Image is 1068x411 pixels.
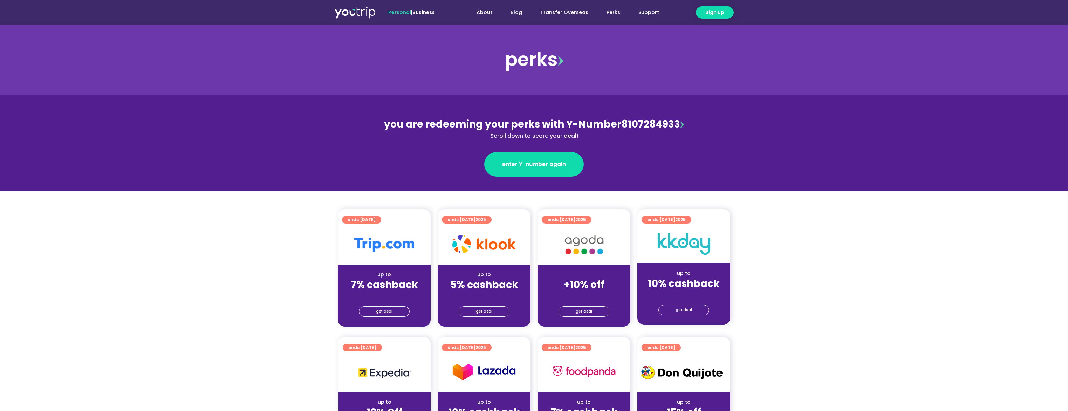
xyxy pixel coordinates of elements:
a: enter Y-number again [484,152,584,177]
a: ends [DATE]2025 [542,216,591,224]
span: ends [DATE] [447,216,486,224]
span: 2025 [475,217,486,222]
div: Scroll down to score your deal! [382,132,686,140]
span: ends [DATE] [348,344,376,351]
strong: 7% cashback [351,278,418,292]
a: get deal [658,305,709,315]
div: (for stays only) [543,291,625,299]
div: (for stays only) [643,290,725,297]
a: ends [DATE] [342,216,381,224]
div: up to [643,398,725,406]
span: you are redeeming your perks with Y-Number [384,117,621,131]
div: up to [443,271,525,278]
span: ends [DATE] [547,216,586,224]
span: 2025 [475,344,486,350]
span: 2025 [575,217,586,222]
a: Transfer Overseas [531,6,597,19]
span: enter Y-number again [502,160,566,169]
a: Business [412,9,435,16]
a: Sign up [696,6,734,19]
span: ends [DATE] [647,216,686,224]
strong: +10% off [563,278,604,292]
div: up to [343,271,425,278]
a: get deal [359,306,410,317]
a: About [467,6,501,19]
div: up to [443,398,525,406]
span: up to [577,271,590,278]
span: get deal [376,307,392,316]
a: ends [DATE]2025 [442,216,492,224]
div: up to [643,270,725,277]
a: Support [629,6,668,19]
span: ends [DATE] [348,216,376,224]
div: (for stays only) [343,291,425,299]
span: get deal [476,307,492,316]
span: get deal [576,307,592,316]
a: ends [DATE]2025 [542,344,591,351]
div: (for stays only) [443,291,525,299]
span: get deal [676,305,692,315]
div: up to [344,398,425,406]
nav: Menu [454,6,668,19]
span: 2025 [675,217,686,222]
span: Personal [388,9,411,16]
a: get deal [459,306,509,317]
div: 8107284933 [382,117,686,140]
a: ends [DATE] [642,344,681,351]
strong: 5% cashback [450,278,518,292]
span: | [388,9,435,16]
span: 2025 [575,344,586,350]
a: ends [DATE]2025 [642,216,691,224]
span: ends [DATE] [447,344,486,351]
a: ends [DATE]2025 [442,344,492,351]
span: Sign up [705,9,724,16]
a: get deal [559,306,609,317]
a: ends [DATE] [343,344,382,351]
span: ends [DATE] [647,344,675,351]
a: Blog [501,6,531,19]
span: ends [DATE] [547,344,586,351]
strong: 10% cashback [648,277,720,290]
div: up to [543,398,625,406]
a: Perks [597,6,629,19]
